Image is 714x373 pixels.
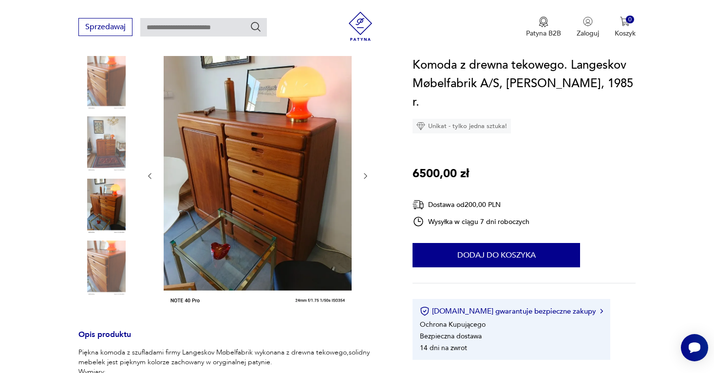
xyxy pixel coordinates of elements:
div: 0 [626,16,634,24]
img: Ikona dostawy [413,199,424,211]
img: Zdjęcie produktu Komoda z drewna tekowego. Langeskov Møbelfabrik A/S, Dania, 1985 r. [78,179,134,234]
a: Sprzedawaj [78,24,132,31]
img: Ikona strzałki w prawo [600,309,603,314]
img: Ikona koszyka [620,17,630,26]
li: Bezpieczna dostawa [420,332,482,341]
button: [DOMAIN_NAME] gwarantuje bezpieczne zakupy [420,306,602,316]
img: Patyna - sklep z meblami i dekoracjami vintage [346,12,375,41]
h1: Komoda z drewna tekowego. Langeskov Møbelfabrik A/S, [PERSON_NAME], 1985 r. [413,56,635,112]
img: Ikona certyfikatu [420,306,430,316]
img: Zdjęcie produktu Komoda z drewna tekowego. Langeskov Møbelfabrik A/S, Dania, 1985 r. [78,116,134,172]
img: Ikona medalu [539,17,548,27]
img: Zdjęcie produktu Komoda z drewna tekowego. Langeskov Møbelfabrik A/S, Dania, 1985 r. [164,40,352,310]
button: Zaloguj [577,17,599,38]
h3: Opis produktu [78,332,389,348]
button: Patyna B2B [526,17,561,38]
button: 0Koszyk [615,17,636,38]
img: Ikona diamentu [416,122,425,131]
img: Ikonka użytkownika [583,17,593,26]
div: Wysyłka w ciągu 7 dni roboczych [413,216,529,227]
button: Sprzedawaj [78,18,132,36]
img: Zdjęcie produktu Komoda z drewna tekowego. Langeskov Møbelfabrik A/S, Dania, 1985 r. [78,241,134,296]
p: 6500,00 zł [413,165,469,183]
img: Zdjęcie produktu Komoda z drewna tekowego. Langeskov Møbelfabrik A/S, Dania, 1985 r. [78,55,134,110]
p: Koszyk [615,29,636,38]
button: Szukaj [250,21,262,33]
li: Ochrona Kupującego [420,320,486,329]
iframe: Smartsupp widget button [681,334,708,361]
button: Dodaj do koszyka [413,243,580,267]
li: 14 dni na zwrot [420,343,467,353]
a: Ikona medaluPatyna B2B [526,17,561,38]
p: Zaloguj [577,29,599,38]
div: Dostawa od 200,00 PLN [413,199,529,211]
div: Unikat - tylko jedna sztuka! [413,119,511,133]
p: Patyna B2B [526,29,561,38]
